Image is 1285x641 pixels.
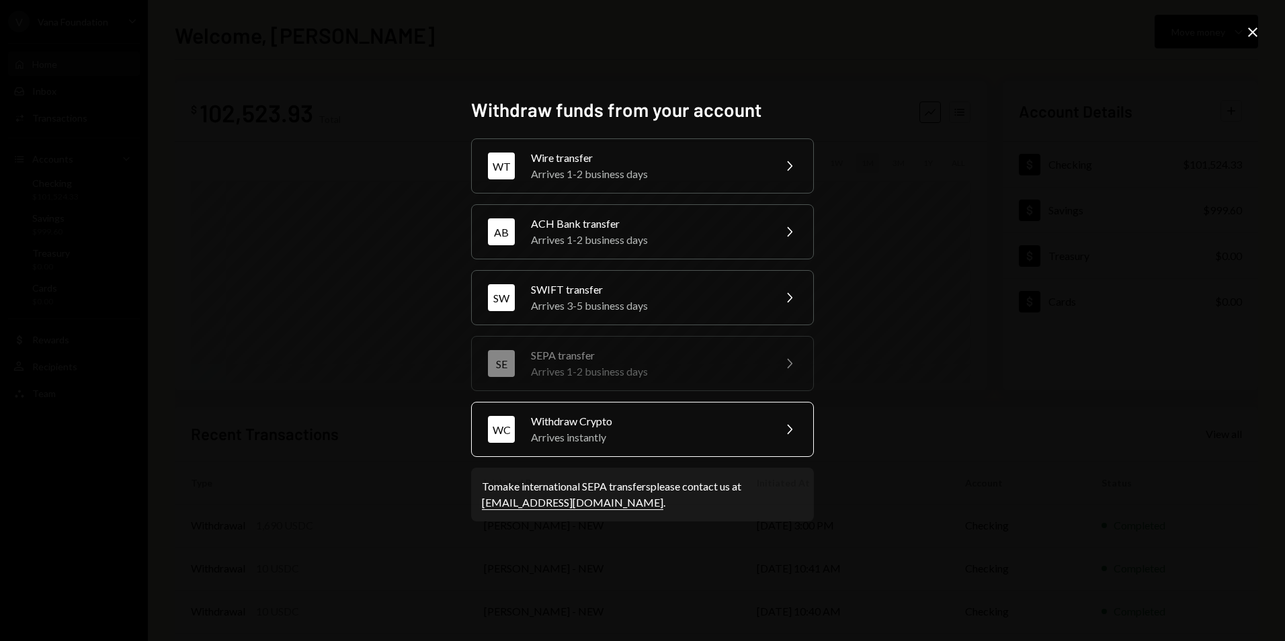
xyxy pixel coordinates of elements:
[471,402,814,457] button: WCWithdraw CryptoArrives instantly
[531,347,765,364] div: SEPA transfer
[531,216,765,232] div: ACH Bank transfer
[482,478,803,511] div: To make international SEPA transfers please contact us at .
[471,336,814,391] button: SESEPA transferArrives 1-2 business days
[471,97,814,123] h2: Withdraw funds from your account
[488,416,515,443] div: WC
[531,166,765,182] div: Arrives 1-2 business days
[531,429,765,445] div: Arrives instantly
[488,350,515,377] div: SE
[531,150,765,166] div: Wire transfer
[488,218,515,245] div: AB
[488,153,515,179] div: WT
[482,496,663,510] a: [EMAIL_ADDRESS][DOMAIN_NAME]
[531,232,765,248] div: Arrives 1-2 business days
[531,298,765,314] div: Arrives 3-5 business days
[471,138,814,194] button: WTWire transferArrives 1-2 business days
[488,284,515,311] div: SW
[531,413,765,429] div: Withdraw Crypto
[471,204,814,259] button: ABACH Bank transferArrives 1-2 business days
[471,270,814,325] button: SWSWIFT transferArrives 3-5 business days
[531,364,765,380] div: Arrives 1-2 business days
[531,282,765,298] div: SWIFT transfer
